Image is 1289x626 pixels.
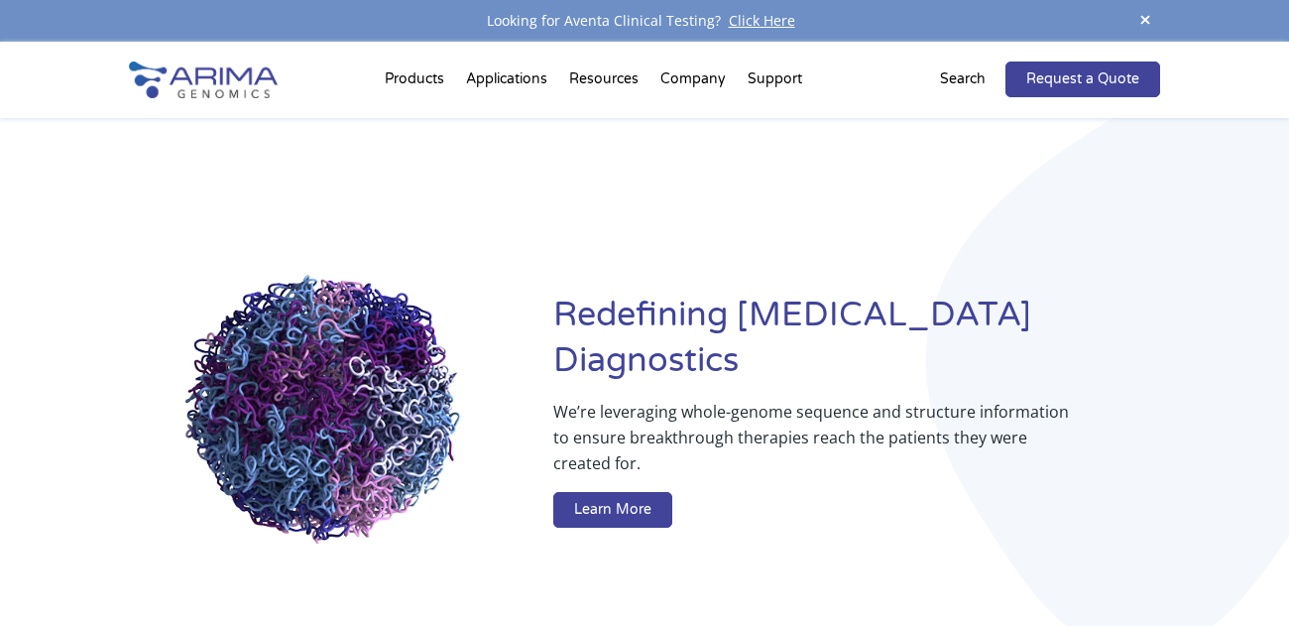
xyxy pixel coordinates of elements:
img: Arima-Genomics-logo [129,62,278,98]
a: Click Here [721,11,803,30]
p: Search [940,66,986,92]
p: We’re leveraging whole-genome sequence and structure information to ensure breakthrough therapies... [553,399,1081,492]
a: Learn More [553,492,672,528]
a: Request a Quote [1005,62,1160,97]
h1: Redefining [MEDICAL_DATA] Diagnostics [553,293,1160,399]
div: Looking for Aventa Clinical Testing? [129,8,1160,34]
